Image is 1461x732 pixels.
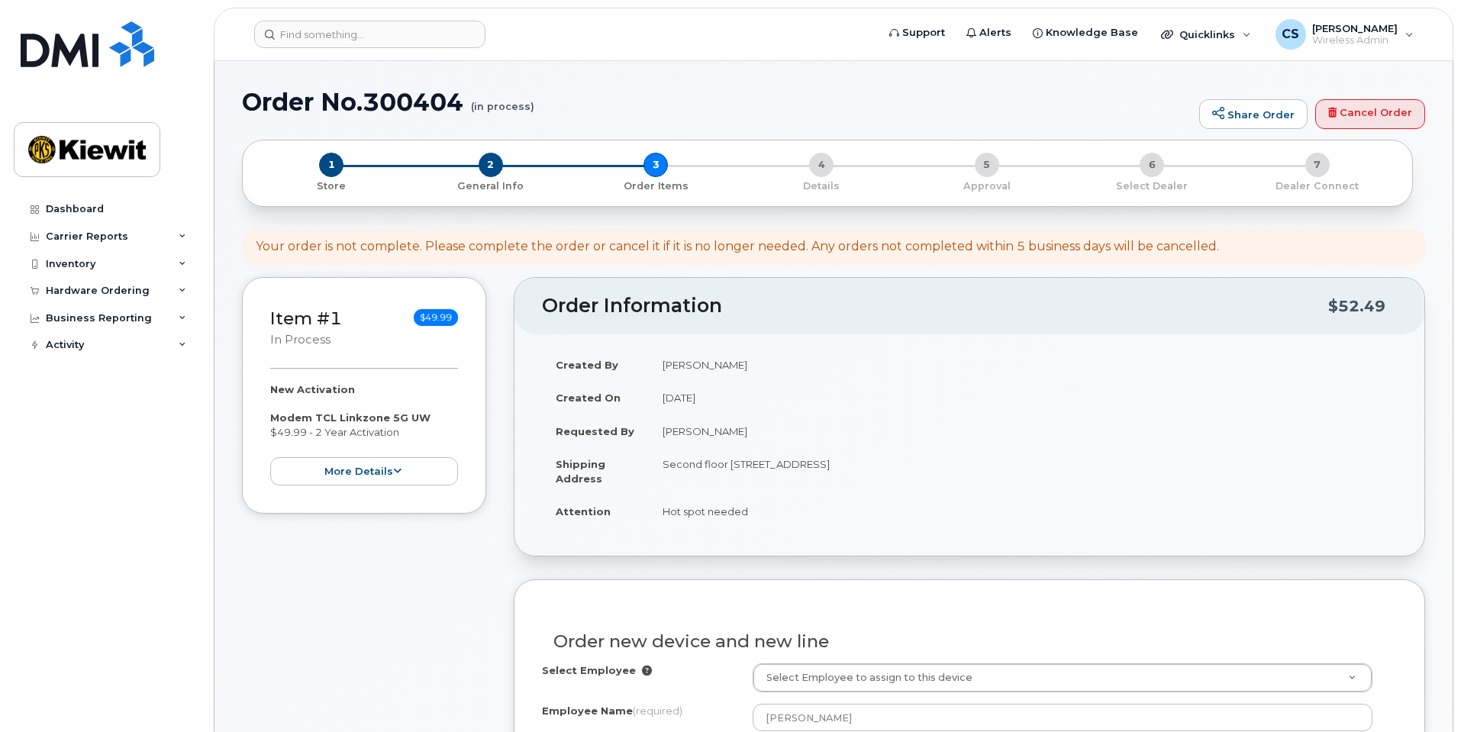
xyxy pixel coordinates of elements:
[414,179,568,193] p: General Info
[542,663,636,678] label: Select Employee
[270,457,458,485] button: more details
[1328,292,1385,321] div: $52.49
[256,238,1219,256] div: Your order is not complete. Please complete the order or cancel it if it is no longer needed. Any...
[319,153,343,177] span: 1
[270,411,431,424] strong: Modem TCL Linkzone 5G UW
[1315,99,1425,130] a: Cancel Order
[649,447,1397,495] td: Second floor [STREET_ADDRESS]
[649,414,1397,448] td: [PERSON_NAME]
[649,495,1397,528] td: Hot spot needed
[471,89,534,112] small: (in process)
[642,666,652,676] i: Selection will overwrite employee Name, Number, City and Business Units inputs
[270,383,355,395] strong: New Activation
[270,333,331,347] small: in process
[542,295,1328,317] h2: Order Information
[270,308,342,329] a: Item #1
[757,671,972,685] span: Select Employee to assign to this device
[649,348,1397,382] td: [PERSON_NAME]
[1199,99,1308,130] a: Share Order
[242,89,1192,115] h1: Order No.300404
[753,704,1372,731] input: Please fill out this field
[542,704,682,718] label: Employee Name
[556,425,634,437] strong: Requested By
[753,664,1372,692] a: Select Employee to assign to this device
[261,179,402,193] p: Store
[556,392,621,404] strong: Created On
[408,177,574,193] a: 2 General Info
[633,705,682,717] span: (required)
[556,505,611,518] strong: Attention
[556,359,618,371] strong: Created By
[556,458,605,485] strong: Shipping Address
[270,382,458,485] div: $49.99 - 2 Year Activation
[255,177,408,193] a: 1 Store
[1395,666,1450,721] iframe: Messenger Launcher
[479,153,503,177] span: 2
[553,632,1385,651] h3: Order new device and new line
[649,381,1397,414] td: [DATE]
[414,309,458,326] span: $49.99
